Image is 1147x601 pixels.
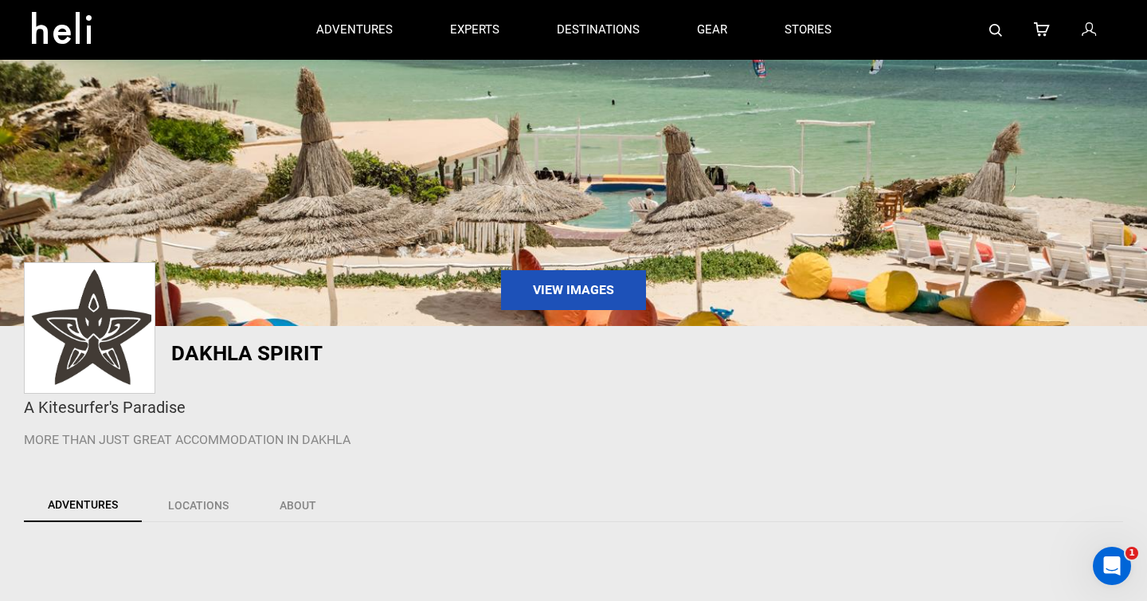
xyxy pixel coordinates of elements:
a: Adventures [24,489,142,522]
p: adventures [316,22,393,38]
p: MORE THAN JUST GREAT ACCOMMODATION IN DAKHLA [24,431,1123,450]
p: destinations [557,22,640,38]
iframe: Intercom live chat [1093,547,1131,585]
h1: Dakhla Spirit [171,342,761,364]
img: search-bar-icon.svg [989,24,1002,37]
a: View Images [501,270,646,310]
div: A Kitesurfer's Paradise [24,396,1123,419]
p: experts [450,22,499,38]
a: About [255,489,341,522]
a: Locations [143,489,253,522]
img: img_afd54b4fec9afb006b8f5dd58cbc545a.jpg [28,267,151,389]
span: 1 [1125,547,1138,560]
